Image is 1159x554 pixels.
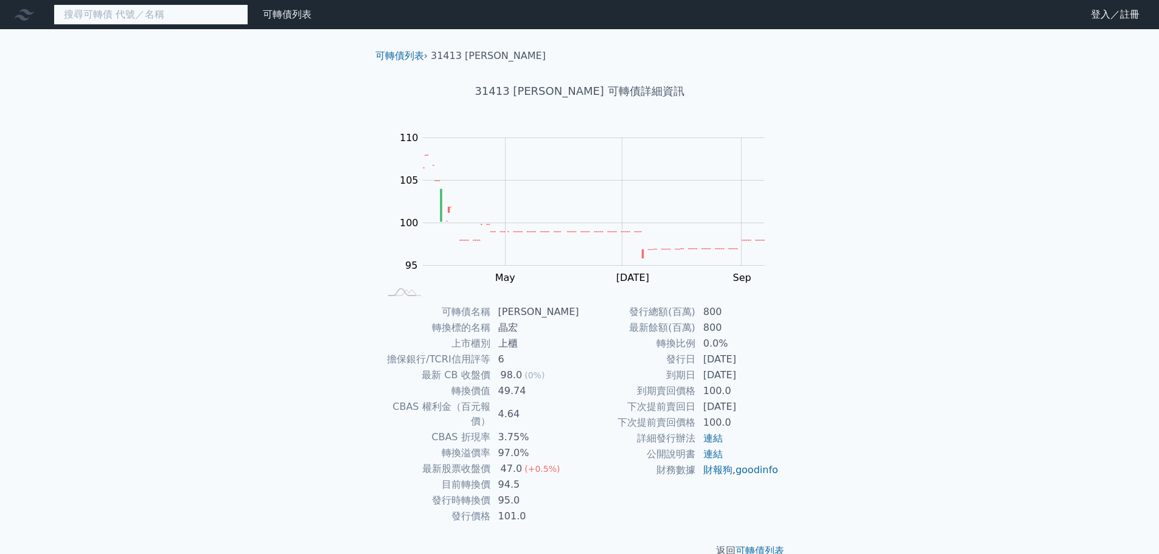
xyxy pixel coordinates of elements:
[491,320,580,336] td: 晶宏
[1081,5,1149,24] a: 登入／註冊
[696,320,779,336] td: 800
[380,336,491,351] td: 上市櫃別
[580,446,696,462] td: 公開說明書
[580,431,696,446] td: 詳細發行辦法
[491,493,580,508] td: 95.0
[380,367,491,383] td: 最新 CB 收盤價
[696,367,779,383] td: [DATE]
[524,464,560,474] span: (+0.5%)
[736,464,778,476] a: goodinfo
[380,508,491,524] td: 發行價格
[580,462,696,478] td: 財務數據
[580,304,696,320] td: 發行總額(百萬)
[580,383,696,399] td: 到期賣回價格
[696,399,779,415] td: [DATE]
[696,383,779,399] td: 100.0
[380,304,491,320] td: 可轉債名稱
[380,461,491,477] td: 最新股票收盤價
[491,445,580,461] td: 97.0%
[580,415,696,431] td: 下次提前賣回價格
[733,272,751,283] tspan: Sep
[380,351,491,367] td: 擔保銀行/TCRI信用評等
[380,477,491,493] td: 目前轉換價
[400,132,419,144] tspan: 110
[491,304,580,320] td: [PERSON_NAME]
[380,383,491,399] td: 轉換價值
[580,367,696,383] td: 到期日
[696,304,779,320] td: 800
[491,399,580,429] td: 4.64
[394,132,783,283] g: Chart
[405,260,417,271] tspan: 95
[491,383,580,399] td: 49.74
[703,464,733,476] a: 財報狗
[498,462,525,476] div: 47.0
[703,432,723,444] a: 連結
[375,50,424,61] a: 可轉債列表
[580,399,696,415] td: 下次提前賣回日
[491,351,580,367] td: 6
[703,448,723,460] a: 連結
[380,429,491,445] td: CBAS 折現率
[580,351,696,367] td: 發行日
[400,175,419,186] tspan: 105
[696,351,779,367] td: [DATE]
[380,320,491,336] td: 轉換標的名稱
[491,477,580,493] td: 94.5
[696,336,779,351] td: 0.0%
[580,336,696,351] td: 轉換比例
[580,320,696,336] td: 最新餘額(百萬)
[380,445,491,461] td: 轉換溢價率
[491,508,580,524] td: 101.0
[498,368,525,383] div: 98.0
[380,399,491,429] td: CBAS 權利金（百元報價）
[263,9,312,20] a: 可轉債列表
[696,462,779,478] td: ,
[400,217,419,229] tspan: 100
[524,370,545,380] span: (0%)
[495,272,515,283] tspan: May
[491,336,580,351] td: 上櫃
[616,272,649,283] tspan: [DATE]
[54,4,248,25] input: 搜尋可轉債 代號／名稱
[375,49,428,63] li: ›
[380,493,491,508] td: 發行時轉換價
[696,415,779,431] td: 100.0
[431,49,546,63] li: 31413 [PERSON_NAME]
[366,83,794,100] h1: 31413 [PERSON_NAME] 可轉債詳細資訊
[491,429,580,445] td: 3.75%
